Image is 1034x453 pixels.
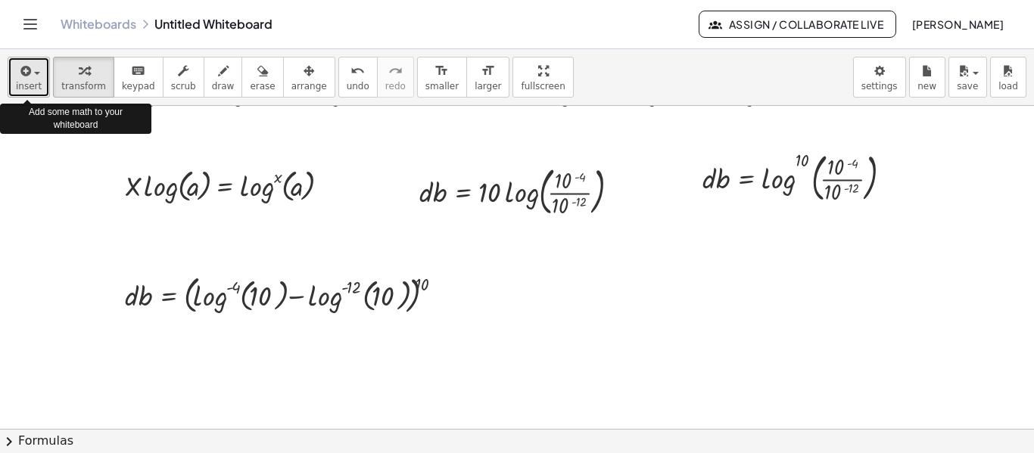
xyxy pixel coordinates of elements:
button: redoredo [377,57,414,98]
span: redo [385,81,406,92]
span: undo [347,81,369,92]
span: new [917,81,936,92]
i: undo [350,62,365,80]
i: keyboard [131,62,145,80]
span: scrub [171,81,196,92]
i: format_size [434,62,449,80]
span: draw [212,81,235,92]
button: new [909,57,945,98]
button: settings [853,57,906,98]
button: erase [241,57,283,98]
button: keyboardkeypad [114,57,164,98]
button: format_sizesmaller [417,57,467,98]
span: Assign / Collaborate Live [712,17,883,31]
span: settings [861,81,898,92]
a: Whiteboards [61,17,136,32]
span: save [957,81,978,92]
span: insert [16,81,42,92]
i: format_size [481,62,495,80]
span: erase [250,81,275,92]
button: format_sizelarger [466,57,509,98]
button: scrub [163,57,204,98]
button: arrange [283,57,335,98]
button: Toggle navigation [18,12,42,36]
span: load [998,81,1018,92]
button: fullscreen [512,57,573,98]
span: [PERSON_NAME] [911,17,1004,31]
span: transform [61,81,106,92]
i: redo [388,62,403,80]
button: transform [53,57,114,98]
button: [PERSON_NAME] [899,11,1016,38]
span: keypad [122,81,155,92]
span: arrange [291,81,327,92]
button: Assign / Collaborate Live [699,11,896,38]
button: save [948,57,987,98]
span: fullscreen [521,81,565,92]
span: larger [475,81,501,92]
button: draw [204,57,243,98]
span: smaller [425,81,459,92]
button: undoundo [338,57,378,98]
button: insert [8,57,50,98]
button: load [990,57,1026,98]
